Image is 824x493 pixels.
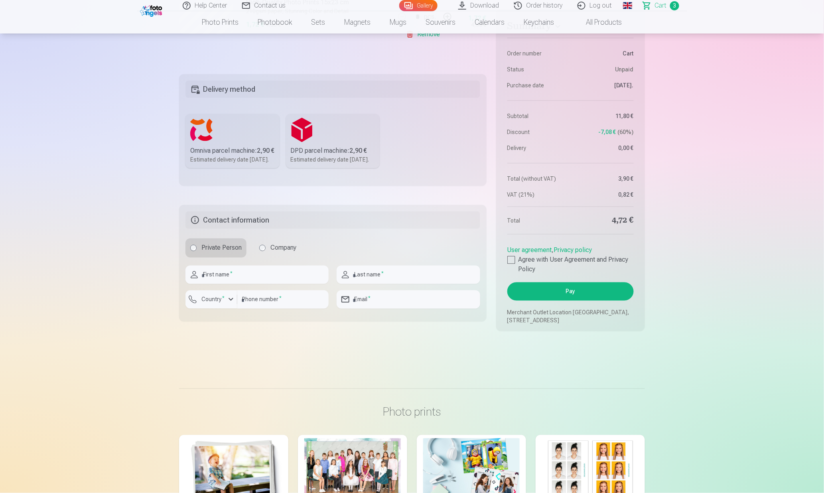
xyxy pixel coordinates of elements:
a: Magnets [335,11,380,34]
dt: VAT (21%) [507,191,567,199]
input: Company [259,245,266,251]
span: Сart [655,1,667,10]
span: 3 [670,1,679,10]
dt: Purchase date [507,81,567,89]
a: Sets [302,11,335,34]
dd: 3,90 € [574,175,634,183]
dt: Total [507,215,567,226]
dt: Discount [507,128,567,136]
dd: 0,82 € [574,191,634,199]
div: Estimated delivery date [DATE]. [291,156,375,164]
button: Pay [507,282,634,301]
div: DPD parcel machine : [291,146,375,156]
a: Privacy policy [554,246,592,254]
a: Photobook [248,11,302,34]
b: 2,90 € [350,147,367,154]
label: Country [198,296,228,304]
input: Private Person [190,245,197,251]
div: Omniva parcel machine : [190,146,275,156]
b: 2,90 € [257,147,274,154]
dd: Сart [574,49,634,57]
a: All products [564,11,632,34]
dd: 11,80 € [574,112,634,120]
h5: Delivery method [185,81,480,98]
button: Country* [185,290,237,309]
dt: Status [507,65,567,73]
a: Photo prints [192,11,248,34]
div: Estimated delivery date [DATE]. [190,156,275,164]
a: Remove [406,26,443,42]
dd: 0,00 € [574,144,634,152]
label: Agree with User Agreement and Privacy Policy [507,255,634,274]
span: Unpaid [615,65,634,73]
a: Mugs [380,11,416,34]
div: , [507,243,634,274]
label: Company [254,239,301,258]
h5: Contact information [185,211,480,229]
h3: Photo prints [185,405,639,419]
label: Private Person [185,239,246,258]
p: Merchant Outlet Location [GEOGRAPHIC_DATA], [STREET_ADDRESS] [507,309,634,325]
dt: Delivery [507,144,567,152]
a: User agreement [507,246,552,254]
img: /fa1 [140,3,164,17]
dd: 4,72 € [574,215,634,226]
span: -7,08 € [598,128,616,136]
dt: Order number [507,49,567,57]
a: Souvenirs [416,11,465,34]
a: Keychains [514,11,564,34]
span: 60 % [617,128,634,136]
a: Calendars [465,11,514,34]
dt: Subtotal [507,112,567,120]
dt: Total (without VAT) [507,175,567,183]
dd: [DATE]. [574,81,634,89]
